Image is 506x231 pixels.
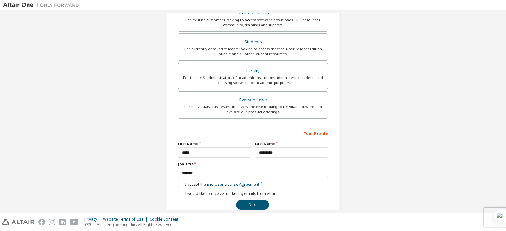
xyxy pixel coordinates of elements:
div: For individuals, businesses and everyone else looking to try Altair software and explore our prod... [182,104,324,114]
img: linkedin.svg [59,219,66,225]
div: Privacy [84,217,103,222]
img: instagram.svg [49,219,55,225]
p: © 2025 Altair Engineering, Inc. All Rights Reserved. [84,222,182,227]
label: I would like to receive marketing emails from Altair [178,191,276,196]
div: Faculty [182,67,324,76]
img: Altair One [3,2,82,8]
div: Cookie Consent [150,217,182,222]
div: Your Profile [178,128,328,138]
img: facebook.svg [38,219,45,225]
label: I accept the [178,182,259,187]
label: First Name [178,141,251,146]
a: End-User License Agreement [207,182,259,187]
img: youtube.svg [70,219,79,225]
div: For faculty & administrators of academic institutions administering students and accessing softwa... [182,75,324,85]
div: Students [182,38,324,46]
div: Website Terms of Use [103,217,150,222]
div: Everyone else [182,95,324,104]
img: altair_logo.svg [2,219,34,225]
button: Next [236,200,269,210]
div: For existing customers looking to access software downloads, HPC resources, community, trainings ... [182,17,324,27]
div: For currently enrolled students looking to access the free Altair Student Edition bundle and all ... [182,46,324,57]
label: Job Title [178,161,328,167]
label: Last Name [255,141,328,146]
